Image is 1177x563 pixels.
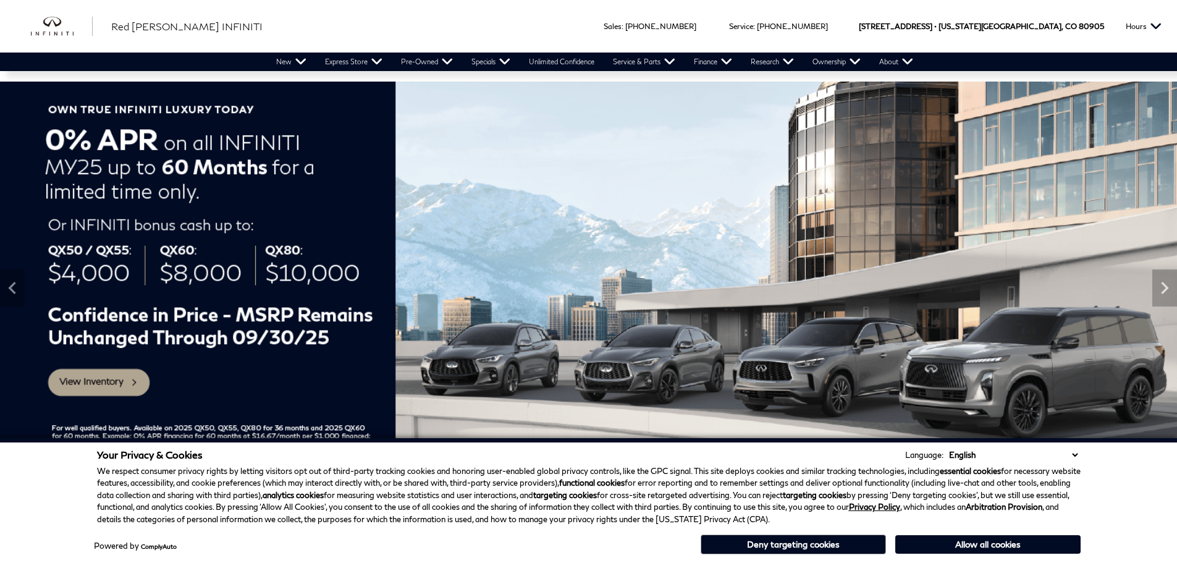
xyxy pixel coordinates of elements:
div: Powered by [94,542,177,550]
div: Language: [905,451,943,459]
strong: essential cookies [940,466,1001,476]
a: Finance [685,53,741,71]
span: : [753,22,755,31]
span: Service [729,22,753,31]
a: Privacy Policy [849,502,900,512]
a: [PHONE_NUMBER] [757,22,828,31]
a: Express Store [316,53,392,71]
span: Sales [604,22,622,31]
a: Service & Parts [604,53,685,71]
a: Ownership [803,53,870,71]
a: Pre-Owned [392,53,462,71]
a: Red [PERSON_NAME] INFINITI [111,19,263,34]
strong: analytics cookies [263,490,324,500]
strong: functional cookies [559,478,625,488]
p: We respect consumer privacy rights by letting visitors opt out of third-party tracking cookies an... [97,465,1081,526]
a: About [870,53,922,71]
div: Next [1152,269,1177,307]
button: Deny targeting cookies [701,535,886,554]
a: [PHONE_NUMBER] [625,22,696,31]
a: infiniti [31,17,93,36]
a: New [267,53,316,71]
strong: targeting cookies [783,490,846,500]
span: Your Privacy & Cookies [97,449,203,460]
a: Unlimited Confidence [520,53,604,71]
span: Red [PERSON_NAME] INFINITI [111,20,263,32]
strong: Arbitration Provision [966,502,1042,512]
a: Research [741,53,803,71]
select: Language Select [946,449,1081,461]
nav: Main Navigation [267,53,922,71]
a: [STREET_ADDRESS] • [US_STATE][GEOGRAPHIC_DATA], CO 80905 [859,22,1104,31]
a: Specials [462,53,520,71]
strong: targeting cookies [533,490,597,500]
span: : [622,22,623,31]
a: ComplyAuto [141,543,177,550]
img: INFINITI [31,17,93,36]
button: Allow all cookies [895,535,1081,554]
